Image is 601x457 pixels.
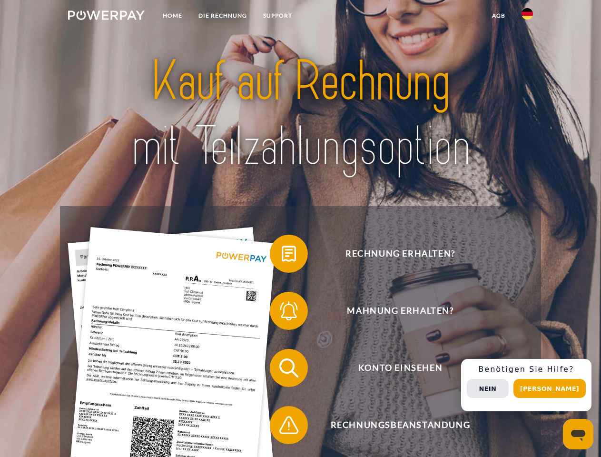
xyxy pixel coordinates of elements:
a: Home [155,7,190,24]
a: DIE RECHNUNG [190,7,255,24]
a: SUPPORT [255,7,300,24]
button: Rechnung erhalten? [270,235,517,273]
img: qb_search.svg [277,356,301,380]
button: Konto einsehen [270,349,517,387]
button: [PERSON_NAME] [513,379,586,398]
span: Mahnung erhalten? [284,292,517,330]
a: agb [484,7,513,24]
h3: Benötigen Sie Hilfe? [467,365,586,374]
button: Mahnung erhalten? [270,292,517,330]
span: Konto einsehen [284,349,517,387]
button: Rechnungsbeanstandung [270,406,517,444]
img: de [522,8,533,20]
div: Schnellhilfe [461,359,591,411]
span: Rechnungsbeanstandung [284,406,517,444]
button: Nein [467,379,509,398]
img: qb_bill.svg [277,242,301,266]
img: logo-powerpay-white.svg [68,10,145,20]
iframe: Schaltfläche zum Öffnen des Messaging-Fensters [563,419,593,449]
img: qb_warning.svg [277,413,301,437]
img: qb_bell.svg [277,299,301,323]
span: Rechnung erhalten? [284,235,517,273]
img: title-powerpay_de.svg [91,46,510,182]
